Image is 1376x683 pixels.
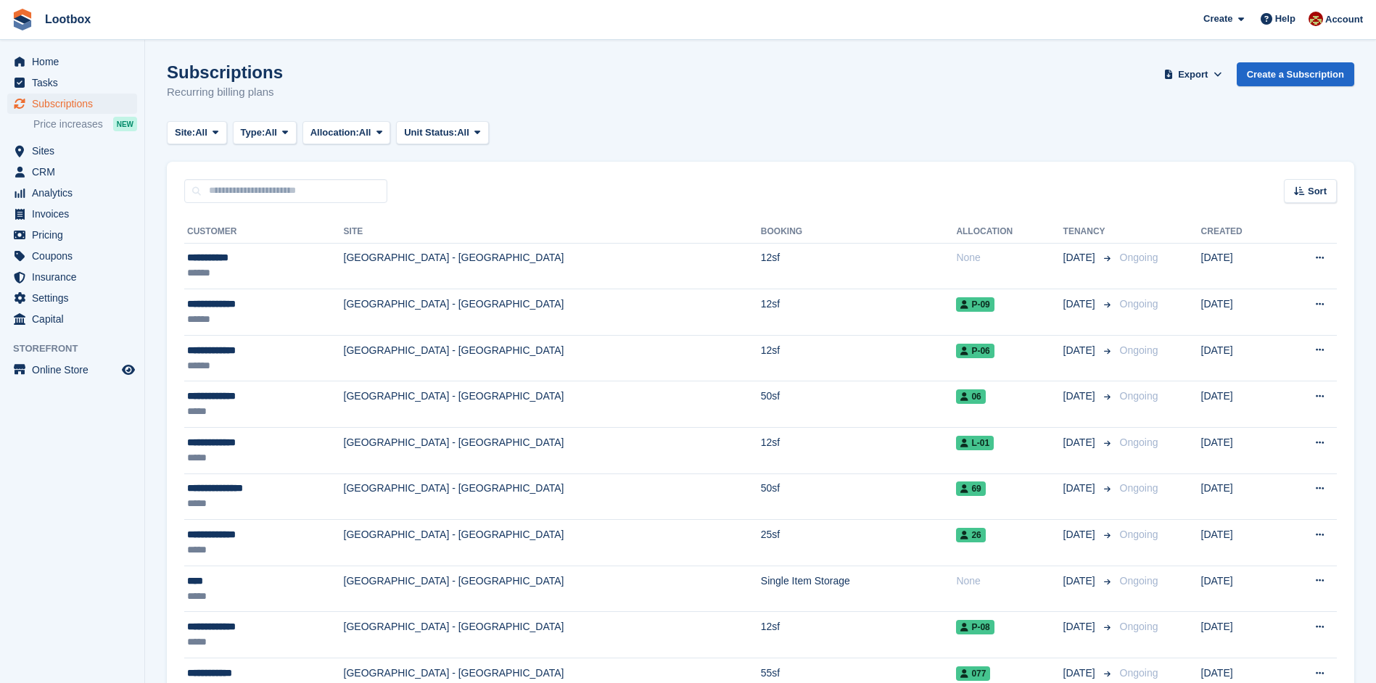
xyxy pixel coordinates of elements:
a: menu [7,51,137,72]
span: Capital [32,309,119,329]
td: 12sf [761,335,957,381]
button: Allocation: All [302,121,391,145]
span: [DATE] [1063,527,1098,542]
td: [DATE] [1201,428,1280,474]
a: menu [7,94,137,114]
span: Help [1275,12,1295,26]
span: Sites [32,141,119,161]
td: [DATE] [1201,566,1280,612]
a: menu [7,204,137,224]
td: [DATE] [1201,243,1280,289]
div: NEW [113,117,137,131]
a: Lootbox [39,7,96,31]
td: [DATE] [1201,289,1280,336]
span: [DATE] [1063,250,1098,265]
span: Ongoing [1120,436,1158,448]
td: [GEOGRAPHIC_DATA] - [GEOGRAPHIC_DATA] [344,243,761,289]
span: Coupons [32,246,119,266]
button: Export [1161,62,1225,86]
span: All [457,125,469,140]
th: Customer [184,220,344,244]
td: Single Item Storage [761,566,957,612]
span: Storefront [13,341,144,356]
a: menu [7,141,137,161]
span: Settings [32,288,119,308]
td: 12sf [761,289,957,336]
span: P-08 [956,620,994,634]
img: Chad Brown [1309,12,1323,26]
span: 06 [956,389,985,404]
th: Allocation [956,220,1063,244]
td: [DATE] [1201,381,1280,428]
td: 50sf [761,473,957,520]
span: Ongoing [1120,344,1158,356]
th: Tenancy [1063,220,1114,244]
span: Type: [241,125,265,140]
td: [GEOGRAPHIC_DATA] - [GEOGRAPHIC_DATA] [344,520,761,566]
span: Ongoing [1120,390,1158,402]
td: [GEOGRAPHIC_DATA] - [GEOGRAPHIC_DATA] [344,381,761,428]
a: Price increases NEW [33,116,137,132]
span: Ongoing [1120,298,1158,310]
td: 12sf [761,243,957,289]
span: Create [1203,12,1232,26]
td: [GEOGRAPHIC_DATA] - [GEOGRAPHIC_DATA] [344,566,761,612]
span: Ongoing [1120,482,1158,494]
span: Allocation: [310,125,359,140]
span: Subscriptions [32,94,119,114]
span: Ongoing [1120,252,1158,263]
a: menu [7,267,137,287]
span: CRM [32,162,119,182]
span: Export [1178,67,1208,82]
a: menu [7,162,137,182]
th: Booking [761,220,957,244]
span: 26 [956,528,985,542]
span: Unit Status: [404,125,457,140]
span: [DATE] [1063,297,1098,312]
div: None [956,574,1063,589]
span: Ongoing [1120,621,1158,632]
button: Site: All [167,121,227,145]
span: All [265,125,277,140]
a: Preview store [120,361,137,378]
span: Insurance [32,267,119,287]
a: Create a Subscription [1237,62,1354,86]
span: [DATE] [1063,619,1098,634]
span: 69 [956,481,985,496]
a: menu [7,309,137,329]
a: menu [7,246,137,266]
span: 077 [956,666,990,681]
td: [DATE] [1201,520,1280,566]
td: 12sf [761,428,957,474]
td: [DATE] [1201,473,1280,520]
span: Online Store [32,360,119,380]
span: All [359,125,371,140]
span: P-06 [956,344,994,358]
a: menu [7,225,137,245]
span: [DATE] [1063,574,1098,589]
a: menu [7,288,137,308]
button: Unit Status: All [396,121,488,145]
span: [DATE] [1063,481,1098,496]
td: [DATE] [1201,612,1280,658]
a: menu [7,73,137,93]
span: [DATE] [1063,666,1098,681]
button: Type: All [233,121,297,145]
span: Sort [1308,184,1327,199]
span: Ongoing [1120,529,1158,540]
td: 50sf [761,381,957,428]
td: [GEOGRAPHIC_DATA] - [GEOGRAPHIC_DATA] [344,612,761,658]
span: Price increases [33,117,103,131]
span: P-09 [956,297,994,312]
td: 25sf [761,520,957,566]
td: [GEOGRAPHIC_DATA] - [GEOGRAPHIC_DATA] [344,428,761,474]
span: Tasks [32,73,119,93]
h1: Subscriptions [167,62,283,82]
span: Account [1325,12,1363,27]
span: Pricing [32,225,119,245]
span: [DATE] [1063,435,1098,450]
span: Ongoing [1120,667,1158,679]
a: menu [7,183,137,203]
td: [GEOGRAPHIC_DATA] - [GEOGRAPHIC_DATA] [344,289,761,336]
span: Ongoing [1120,575,1158,587]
